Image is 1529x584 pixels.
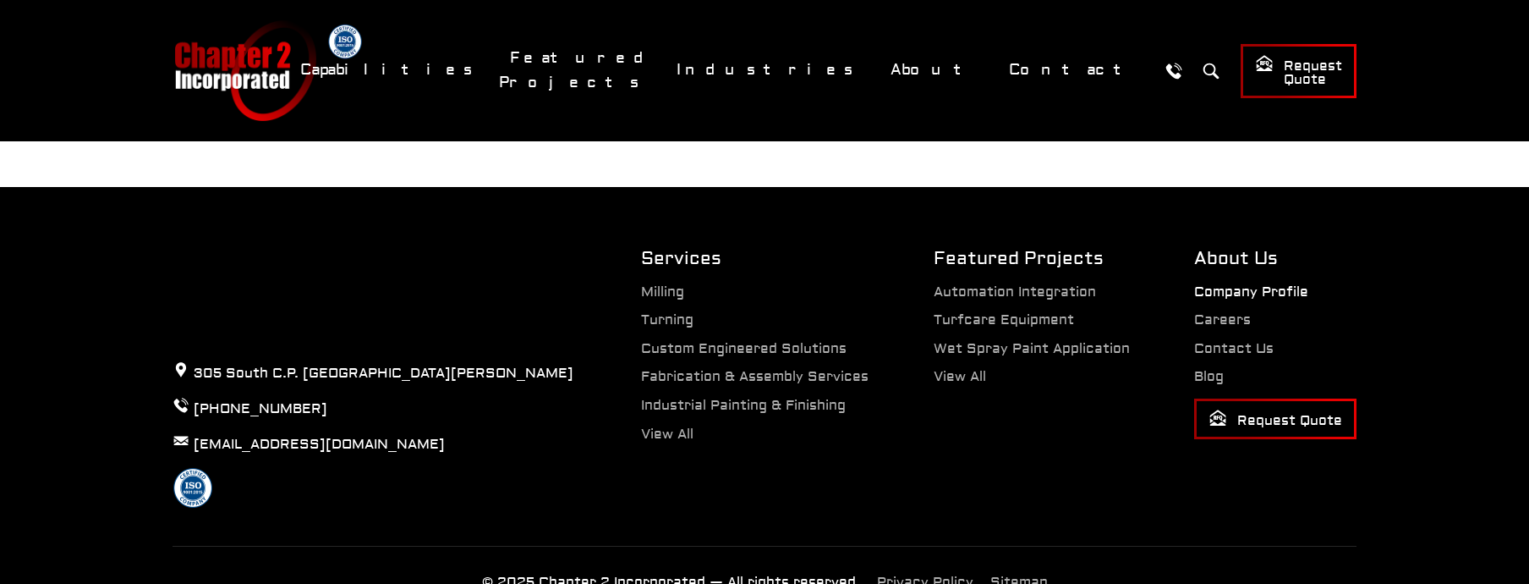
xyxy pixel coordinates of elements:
h2: Services [641,246,869,271]
a: [EMAIL_ADDRESS][DOMAIN_NAME] [194,436,445,453]
a: Industrial Painting & Finishing [641,397,846,414]
a: Contact [998,52,1149,88]
a: Careers [1194,311,1251,328]
a: Custom Engineered Solutions [641,340,847,357]
a: Fabrication & Assembly Services [641,368,869,385]
a: Request Quote [1241,44,1356,98]
a: Chapter 2 Incorporated [173,20,316,121]
a: About [880,52,989,88]
button: Search [1195,55,1226,86]
a: Contact Us [1194,340,1274,357]
p: 305 South C.P. [GEOGRAPHIC_DATA][PERSON_NAME] [173,361,573,384]
a: Turning [641,311,693,328]
a: Company Profile [1194,284,1308,300]
h2: Featured Projects [934,246,1130,271]
span: Request Quote [1208,409,1342,430]
a: Automation Integration [934,284,1096,300]
a: Call Us [1158,55,1189,86]
a: View All [934,368,986,385]
a: Featured Projects [499,40,657,101]
a: [PHONE_NUMBER] [194,400,327,417]
a: Turfcare Equipment [934,311,1074,328]
a: Milling [641,284,684,300]
a: Capabilities [289,52,490,88]
a: Request Quote [1194,399,1356,439]
a: Industries [666,52,871,88]
a: Wet Spray Paint Application [934,340,1130,357]
span: Request Quote [1255,54,1342,89]
h2: About Us [1194,246,1356,271]
a: View All [641,426,693,443]
a: Blog [1194,368,1224,385]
